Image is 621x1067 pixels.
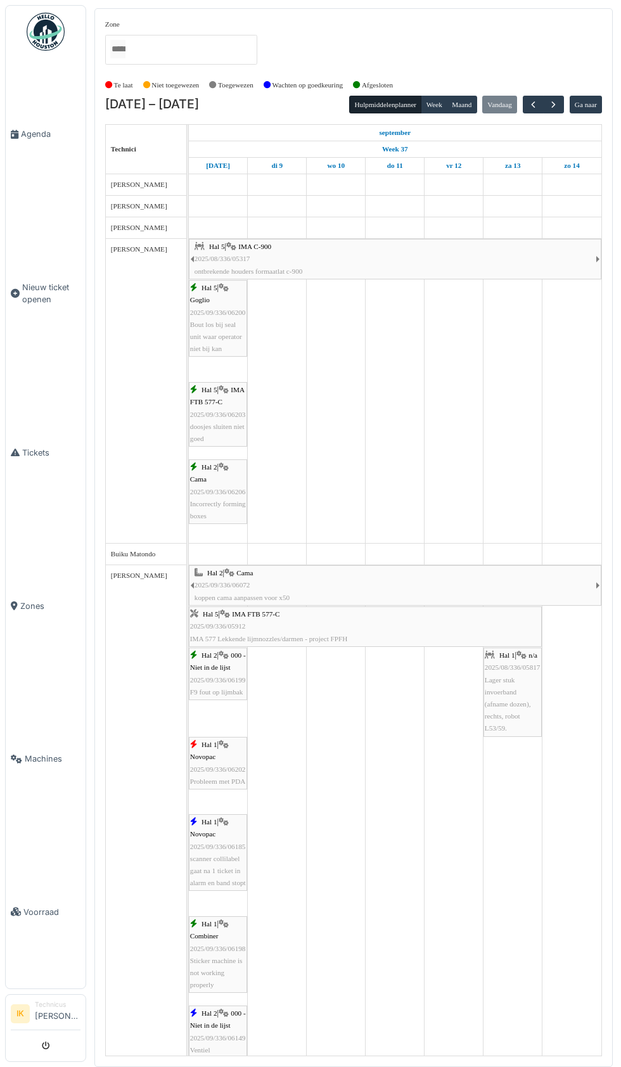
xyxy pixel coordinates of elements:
[190,500,246,520] span: Incorrectly forming boxes
[20,600,80,612] span: Zones
[195,255,250,262] span: 2025/08/336/05317
[110,40,125,58] input: Alles
[23,906,80,918] span: Voorraad
[190,777,246,785] span: Probleem met PDA
[190,830,215,838] span: Novopac
[421,96,447,113] button: Week
[236,569,253,577] span: Cama
[499,651,515,659] span: Hal 1
[190,296,210,303] span: Goglio
[111,550,156,558] span: Buiku Matondo
[111,202,167,210] span: [PERSON_NAME]
[190,676,246,684] span: 2025/09/336/06199
[151,80,199,91] label: Niet toegewezen
[22,281,80,305] span: Nieuw ticket openen
[190,475,207,483] span: Cama
[105,97,199,112] h2: [DATE] – [DATE]
[190,753,215,760] span: Novopac
[362,80,393,91] label: Afgesloten
[190,1034,246,1042] span: 2025/09/336/06149
[190,688,243,696] span: F9 fout op lijmbak
[202,284,217,291] span: Hal 5
[202,651,217,659] span: Hal 2
[6,211,86,376] a: Nieuw ticket openen
[203,158,233,174] a: 8 september 2025
[190,1009,246,1029] span: 000 - Niet in de lijst
[190,282,246,355] div: |
[11,1004,30,1023] li: IK
[6,836,86,989] a: Voorraad
[190,461,246,522] div: |
[21,128,80,140] span: Agenda
[190,843,246,850] span: 2025/09/336/06185
[485,649,541,734] div: |
[111,572,167,579] span: [PERSON_NAME]
[376,125,414,141] a: 8 september 2025
[195,594,290,601] span: koppen cama aanpassen voor x50
[190,635,348,642] span: IMA 577 Lekkende lijmnozzles/darmen - project FPFH
[190,918,246,991] div: |
[190,765,246,773] span: 2025/09/336/06202
[570,96,603,113] button: Ga naar
[528,651,537,659] span: n/a
[190,651,246,671] span: 000 - Niet in de lijst
[190,384,246,445] div: |
[195,567,596,604] div: |
[482,96,517,113] button: Vandaag
[202,1009,217,1017] span: Hal 2
[190,816,246,889] div: |
[195,267,303,275] span: ontbrekende houders formaatlat c-900
[561,158,583,174] a: 14 september 2025
[202,463,217,471] span: Hal 2
[202,386,217,393] span: Hal 5
[324,158,348,174] a: 10 september 2025
[114,80,133,91] label: Te laat
[443,158,464,174] a: 12 september 2025
[502,158,524,174] a: 13 september 2025
[190,321,242,352] span: Bout los bij seal unit waar operator niet bij kan
[447,96,477,113] button: Maand
[190,957,243,988] span: Sticker machine is not working properly
[35,1000,80,1027] li: [PERSON_NAME]
[190,411,246,418] span: 2025/09/336/06203
[202,818,217,826] span: Hal 1
[190,1046,210,1054] span: Ventiel
[202,741,217,748] span: Hal 1
[485,663,541,671] span: 2025/08/336/05817
[379,141,411,157] a: Week 37
[218,80,253,91] label: Toegewezen
[111,145,136,153] span: Technici
[523,96,544,114] button: Vorige
[6,529,86,682] a: Zones
[190,608,541,645] div: |
[349,96,421,113] button: Hulpmiddelenplanner
[190,1007,246,1056] div: |
[209,243,225,250] span: Hal 5
[190,488,246,495] span: 2025/09/336/06206
[190,739,246,788] div: |
[111,181,167,188] span: [PERSON_NAME]
[35,1000,80,1009] div: Technicus
[111,245,167,253] span: [PERSON_NAME]
[22,447,80,459] span: Tickets
[207,569,223,577] span: Hal 2
[111,224,167,231] span: [PERSON_NAME]
[6,682,86,836] a: Machines
[190,423,245,442] span: doosjes sluiten niet goed
[190,309,246,316] span: 2025/09/336/06200
[190,932,219,940] span: Combiner
[232,610,279,618] span: IMA FTB 577-C
[202,920,217,928] span: Hal 1
[384,158,406,174] a: 11 september 2025
[190,855,246,886] span: scanner collilabel gaat na 1 ticket in alarm en band stopt
[25,753,80,765] span: Machines
[268,158,286,174] a: 9 september 2025
[238,243,271,250] span: IMA C-900
[543,96,564,114] button: Volgende
[195,241,596,278] div: |
[190,649,246,698] div: |
[190,622,246,630] span: 2025/09/336/05912
[6,58,86,211] a: Agenda
[195,581,250,589] span: 2025/09/336/06072
[190,945,246,952] span: 2025/09/336/06198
